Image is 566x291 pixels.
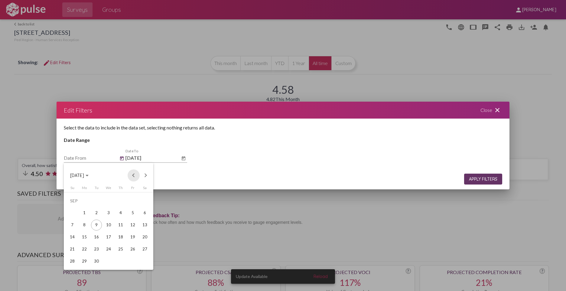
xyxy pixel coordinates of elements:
div: 24 [103,244,114,255]
th: Sunday [66,186,78,192]
div: 14 [67,232,78,243]
td: September 8, 2025 [78,219,90,231]
div: 13 [139,220,150,231]
td: September 29, 2025 [78,255,90,267]
button: Choose month and year [65,169,93,181]
td: September 17, 2025 [102,231,115,243]
div: 19 [127,232,138,243]
div: 21 [67,244,78,255]
div: 22 [79,244,90,255]
button: Next month [140,169,152,181]
td: September 10, 2025 [102,219,115,231]
div: 20 [139,232,150,243]
td: September 25, 2025 [115,243,127,255]
div: 3 [103,208,114,218]
th: Saturday [139,186,151,192]
div: 2 [91,208,102,218]
td: September 9, 2025 [90,219,102,231]
td: September 22, 2025 [78,243,90,255]
th: Wednesday [102,186,115,192]
td: September 5, 2025 [127,207,139,219]
th: Monday [78,186,90,192]
th: Tuesday [90,186,102,192]
td: September 21, 2025 [66,243,78,255]
div: 27 [139,244,150,255]
td: September 24, 2025 [102,243,115,255]
div: 30 [91,256,102,267]
div: 28 [67,256,78,267]
div: 29 [79,256,90,267]
td: September 11, 2025 [115,219,127,231]
div: 6 [139,208,150,218]
td: September 1, 2025 [78,207,90,219]
td: September 16, 2025 [90,231,102,243]
td: September 20, 2025 [139,231,151,243]
div: 11 [115,220,126,231]
div: 5 [127,208,138,218]
div: 16 [91,232,102,243]
td: September 19, 2025 [127,231,139,243]
td: September 30, 2025 [90,255,102,267]
div: 25 [115,244,126,255]
td: September 26, 2025 [127,243,139,255]
div: 15 [79,232,90,243]
div: 10 [103,220,114,231]
div: 7 [67,220,78,231]
div: 18 [115,232,126,243]
div: 26 [127,244,138,255]
td: September 14, 2025 [66,231,78,243]
div: 8 [79,220,90,231]
th: Thursday [115,186,127,192]
td: September 15, 2025 [78,231,90,243]
button: Previous month [128,169,140,181]
div: 1 [79,208,90,218]
td: September 27, 2025 [139,243,151,255]
div: 4 [115,208,126,218]
td: September 4, 2025 [115,207,127,219]
td: September 18, 2025 [115,231,127,243]
td: September 12, 2025 [127,219,139,231]
div: 23 [91,244,102,255]
td: September 2, 2025 [90,207,102,219]
div: 12 [127,220,138,231]
td: SEP [66,195,151,207]
td: September 13, 2025 [139,219,151,231]
th: Friday [127,186,139,192]
td: September 23, 2025 [90,243,102,255]
td: September 6, 2025 [139,207,151,219]
div: 17 [103,232,114,243]
div: 9 [91,220,102,231]
td: September 7, 2025 [66,219,78,231]
td: September 3, 2025 [102,207,115,219]
td: September 28, 2025 [66,255,78,267]
span: [DATE] [70,173,84,178]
